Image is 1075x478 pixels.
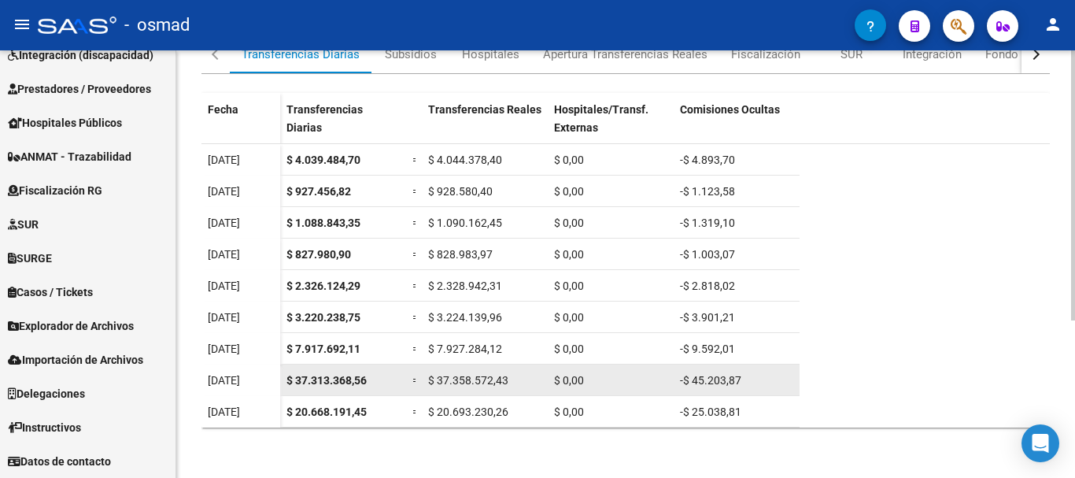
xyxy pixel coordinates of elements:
datatable-header-cell: Transferencias Reales [422,93,548,159]
datatable-header-cell: Comisiones Ocultas [674,93,800,159]
span: $ 0,00 [554,154,584,166]
span: Integración (discapacidad) [8,46,153,64]
span: $ 0,00 [554,185,584,198]
span: $ 827.980,90 [286,248,351,261]
span: Explorador de Archivos [8,317,134,335]
span: Hospitales Públicos [8,114,122,132]
div: Fiscalización [731,46,800,63]
span: - osmad [124,8,190,43]
span: $ 0,00 [554,343,584,355]
span: Importación de Archivos [8,351,143,369]
span: SURGE [8,250,52,267]
span: -$ 25.038,81 [680,406,741,418]
span: = [412,280,419,292]
span: $ 1.090.162,45 [428,217,502,229]
span: $ 0,00 [554,374,584,387]
span: $ 7.927.284,12 [428,343,502,355]
mat-icon: person [1044,15,1062,34]
span: $ 4.044.378,40 [428,154,502,166]
span: Fecha [208,103,238,116]
div: Transferencias Diarias [242,46,360,63]
span: $ 3.220.238,75 [286,311,360,324]
span: $ 828.983,97 [428,248,493,261]
datatable-header-cell: Hospitales/Transf. Externas [548,93,674,159]
span: [DATE] [208,248,240,261]
span: = [412,406,419,418]
span: [DATE] [208,406,240,418]
span: $ 20.668.191,45 [286,406,367,418]
span: $ 0,00 [554,311,584,324]
span: [DATE] [208,280,240,292]
span: = [412,185,419,198]
span: $ 20.693.230,26 [428,406,508,418]
span: $ 37.358.572,43 [428,374,508,387]
span: $ 3.224.139,96 [428,311,502,324]
span: [DATE] [208,185,240,198]
span: [DATE] [208,343,240,355]
span: [DATE] [208,154,240,166]
span: Delegaciones [8,385,85,402]
div: SUR [840,46,863,63]
span: -$ 1.319,10 [680,217,735,229]
span: -$ 45.203,87 [680,374,741,387]
span: Fiscalización RG [8,182,102,199]
span: = [412,248,419,261]
span: -$ 1.003,07 [680,248,735,261]
div: Integración [903,46,962,63]
span: $ 4.039.484,70 [286,154,360,166]
div: Hospitales [462,46,519,63]
span: $ 0,00 [554,406,584,418]
span: [DATE] [208,311,240,324]
span: $ 0,00 [554,280,584,292]
span: -$ 9.592,01 [680,343,735,355]
span: $ 1.088.843,35 [286,217,360,229]
span: Prestadores / Proveedores [8,80,151,98]
span: $ 0,00 [554,248,584,261]
span: ANMAT - Trazabilidad [8,148,131,165]
span: = [412,374,419,387]
span: = [412,343,419,355]
span: Comisiones Ocultas [680,103,780,116]
span: $ 37.313.368,56 [286,374,367,387]
span: Datos de contacto [8,453,111,470]
span: Hospitales/Transf. Externas [554,103,648,134]
span: $ 2.328.942,31 [428,280,502,292]
span: $ 2.326.124,29 [286,280,360,292]
span: -$ 2.818,02 [680,280,735,292]
span: $ 7.917.692,11 [286,343,360,355]
div: Subsidios [385,46,437,63]
span: -$ 3.901,21 [680,311,735,324]
span: Transferencias Diarias [286,103,363,134]
span: = [412,311,419,324]
datatable-header-cell: Fecha [201,93,280,159]
div: Open Intercom Messenger [1021,424,1059,462]
span: $ 0,00 [554,217,584,229]
span: -$ 1.123,58 [680,185,735,198]
span: Transferencias Reales [428,103,541,116]
span: [DATE] [208,217,240,229]
mat-icon: menu [13,15,31,34]
datatable-header-cell: Transferencias Diarias [280,93,406,159]
span: = [412,217,419,229]
span: SUR [8,216,39,233]
span: Casos / Tickets [8,283,93,301]
span: Instructivos [8,419,81,436]
div: Apertura Transferencias Reales [543,46,707,63]
span: -$ 4.893,70 [680,154,735,166]
span: = [412,154,419,166]
span: $ 927.456,82 [286,185,351,198]
span: $ 928.580,40 [428,185,493,198]
span: [DATE] [208,374,240,387]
